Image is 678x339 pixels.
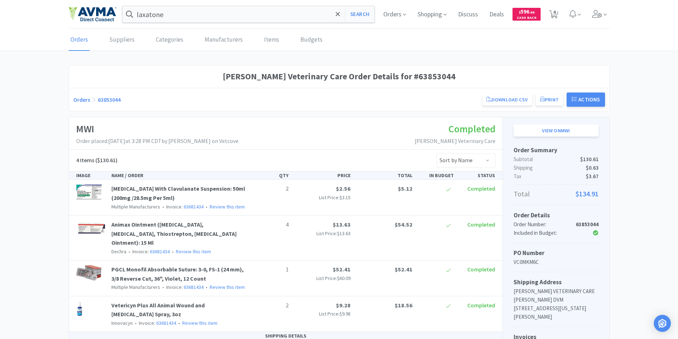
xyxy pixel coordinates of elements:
img: e4e33dab9f054f5782a47901c742baa9_102.png [69,7,116,22]
a: Review this item [210,284,245,290]
span: Invoice: [160,203,204,210]
span: • [171,248,175,255]
p: List Price: [294,274,351,282]
span: $130.61 [580,155,599,164]
span: $9.98 [340,311,351,317]
span: Invoice: [133,320,176,326]
a: 63681434 [184,203,204,210]
a: Review this item [210,203,245,210]
p: Total [514,188,599,200]
span: Invoice: [126,248,170,255]
span: Multiple Manufacturers [111,284,160,290]
p: [PERSON_NAME] VETERINARY CARE [PERSON_NAME] DVM [STREET_ADDRESS][US_STATE][PERSON_NAME] [514,287,599,321]
a: PGCL Monofil Absorbable Suture: 3-0, FS-1 (24 mm), 3/8 Reverse Cut, 36", Violet, 12 Count [111,266,244,282]
a: Review this item [176,248,211,255]
h5: ($130.61) [76,156,117,165]
span: Dechra [111,248,126,255]
a: $596.66Cash Back [513,5,541,24]
span: Innovacyn [111,320,133,326]
div: Open Intercom Messenger [654,315,671,332]
span: $18.56 [395,302,412,309]
a: Budgets [299,29,324,51]
a: 63681434 [184,284,204,290]
h5: PO Number [514,248,599,258]
span: • [161,203,165,210]
span: $13.63 [333,221,351,228]
div: Included in Budget: [514,229,570,237]
h5: Shipping Address [514,277,599,287]
button: Search [345,6,374,22]
a: Suppliers [107,29,136,51]
p: [PERSON_NAME] Veterinary Care [415,137,495,146]
span: Completed [467,302,495,309]
span: • [177,320,181,326]
span: . 66 [529,10,535,15]
strong: 63853044 [576,221,599,228]
span: • [161,284,165,290]
div: IMAGE [73,171,109,179]
div: TOTAL [353,171,415,179]
p: 4 [253,220,289,229]
a: Vetericyn Plus All Animal Wound and [MEDICAL_DATA] Spray, 3oz [111,302,205,318]
p: List Price: [294,194,351,201]
span: $2.56 [336,185,351,192]
div: Order Number: [514,220,570,229]
p: 2 [253,184,289,194]
h1: MWI [76,121,238,137]
span: $0.63 [586,164,599,172]
a: Animax Ointment ([MEDICAL_DATA], [MEDICAL_DATA], Thiostrepton, [MEDICAL_DATA] Ointment): 15 Ml [111,221,237,246]
h5: Order Details [514,211,599,220]
span: Completed [448,122,495,135]
span: $ [519,10,521,15]
a: Categories [154,29,185,51]
a: View onMWI [514,125,599,137]
div: STATUS [457,171,498,179]
img: c3f685acf0f7416b8c45b6554a4ef553_17964.png [76,220,106,236]
div: PRICE [291,171,353,179]
p: 1 [253,265,289,274]
button: Print [536,94,563,106]
span: $5.12 [398,185,412,192]
span: Cash Back [517,16,536,21]
span: $54.52 [395,221,412,228]
span: • [205,203,209,210]
a: Items [262,29,281,51]
span: Completed [467,221,495,228]
span: $52.41 [333,266,351,273]
a: 63853044 [98,96,121,103]
a: Orders [73,96,90,103]
span: $3.67 [586,172,599,181]
p: Order placed: [DATE] at 3:28 PM CDT by [PERSON_NAME] on Vetcove [76,137,238,146]
h1: [PERSON_NAME] Veterinary Care Order Details for #63853044 [73,70,605,83]
a: [MEDICAL_DATA] With Clavulanate Suspension: 50ml (200mg /28.5mg Per 5ml) [111,185,245,201]
img: 5e026dd63538482aa7b33dce1e815e12_6906.png [76,265,102,281]
div: NAME / ORDER [109,171,250,179]
img: cf41800747604506b9a41acab923bcf6_260835.png [76,184,102,200]
span: Completed [467,266,495,273]
a: 63681434 [150,248,170,255]
a: Manufacturers [203,29,245,51]
p: VC0MKM6C [514,258,599,266]
p: Subtotal [514,155,599,164]
p: List Price: [294,310,351,318]
p: Tax [514,172,599,181]
span: • [205,284,209,290]
span: 596 [519,8,535,15]
a: 63681434 [156,320,176,326]
span: $60.09 [337,275,351,281]
a: Review this item [182,320,217,326]
span: Invoice: [160,284,204,290]
h5: Order Summary [514,145,599,155]
span: Multiple Manufacturers [111,203,160,210]
div: QTY [250,171,291,179]
span: • [127,248,131,255]
a: Orders [69,29,90,51]
a: Discuss [455,11,481,18]
span: • [134,320,138,326]
button: Actions [567,92,605,107]
p: 2 [253,301,289,310]
span: 4 Items [76,157,94,164]
span: $134.91 [575,188,599,200]
img: 3fcd4adca79e47448e805d648d87232e_210186.png [76,301,83,317]
span: $52.41 [395,266,412,273]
